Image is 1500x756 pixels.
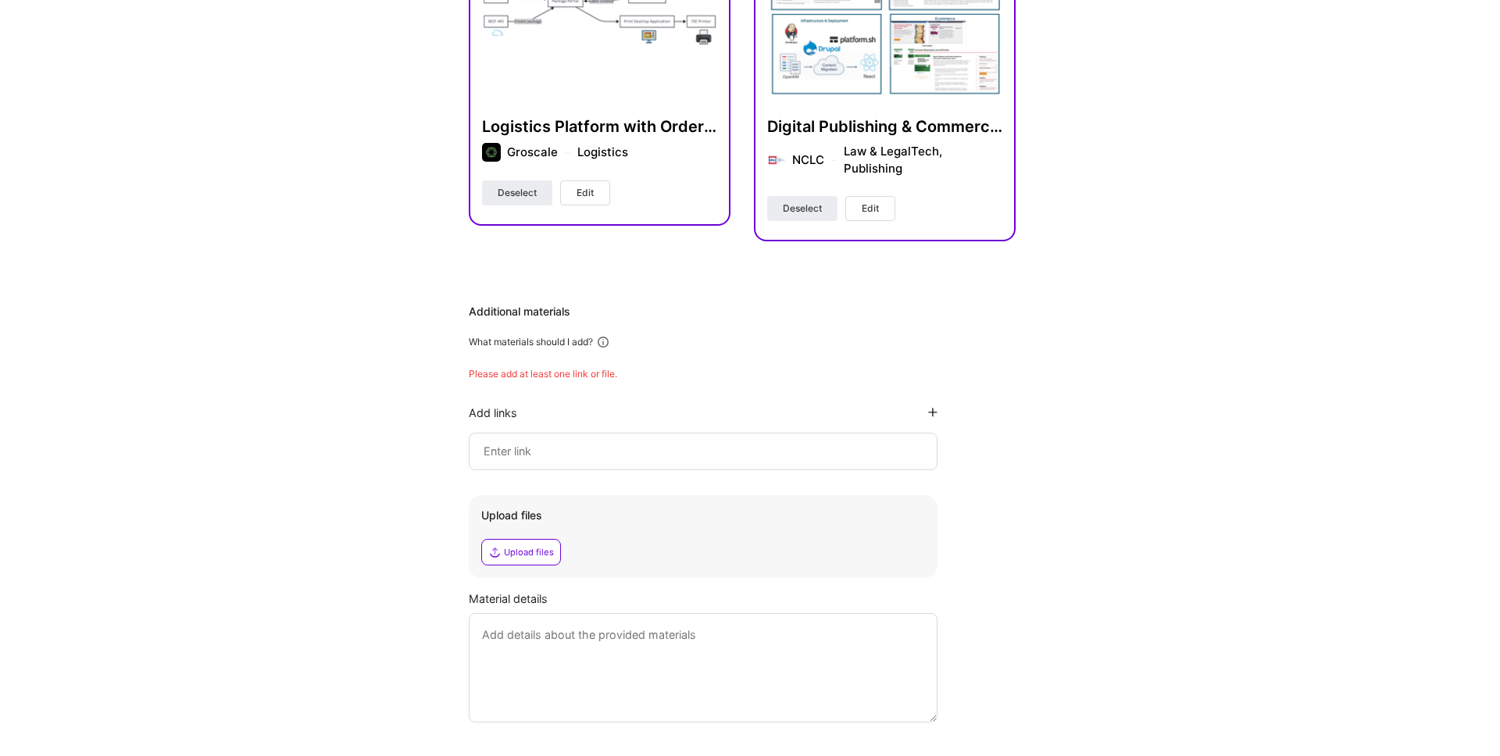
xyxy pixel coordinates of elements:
[469,368,1016,380] div: Please add at least one link or file.
[482,116,717,137] h4: Logistics Platform with Order Creation, Label Printing, and Tracking
[481,508,925,523] div: Upload files
[498,186,537,200] span: Deselect
[469,590,1016,607] div: Material details
[767,196,837,221] button: Deselect
[928,408,937,417] i: icon PlusBlackFlat
[767,151,786,169] img: Company logo
[845,196,895,221] button: Edit
[488,546,501,558] i: icon Upload2
[469,304,1016,319] div: Additional materials
[862,201,879,216] span: Edit
[504,546,554,558] div: Upload files
[482,180,552,205] button: Deselect
[832,160,836,161] img: divider
[792,143,1002,177] div: NCLC Law & LegalTech, Publishing
[482,442,924,461] input: Enter link
[482,143,501,162] img: Company logo
[577,186,594,200] span: Edit
[560,180,610,205] button: Edit
[507,144,628,161] div: Groscale Logistics
[767,116,1002,137] h4: Digital Publishing & Commerce Platform
[469,405,517,420] div: Add links
[596,335,610,349] i: icon Info
[566,152,570,153] img: divider
[469,336,593,348] div: What materials should I add?
[783,201,822,216] span: Deselect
